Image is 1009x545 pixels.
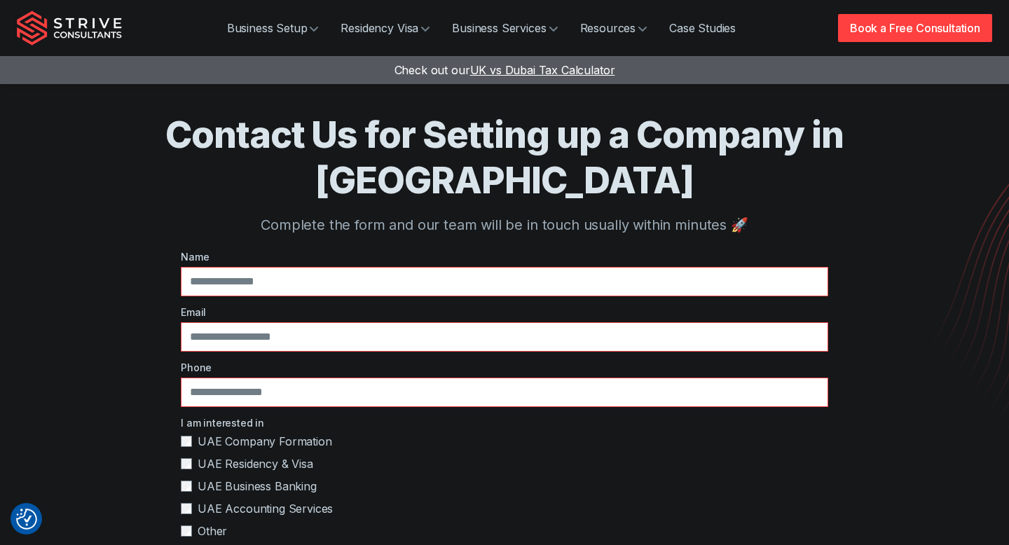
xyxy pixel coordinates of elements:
a: Business Setup [216,14,330,42]
label: Email [181,305,828,319]
a: Book a Free Consultation [838,14,992,42]
label: Name [181,249,828,264]
span: UAE Accounting Services [198,500,333,517]
a: Case Studies [658,14,747,42]
span: Other [198,523,227,539]
p: Complete the form and our team will be in touch usually within minutes 🚀 [73,214,936,235]
span: UAE Business Banking [198,478,317,495]
label: I am interested in [181,415,828,430]
span: UAE Residency & Visa [198,455,313,472]
label: Phone [181,360,828,375]
a: Resources [569,14,659,42]
input: UAE Accounting Services [181,503,192,514]
img: Strive Consultants [17,11,122,46]
input: UAE Residency & Visa [181,458,192,469]
input: UAE Company Formation [181,436,192,447]
input: Other [181,525,192,537]
a: Business Services [441,14,568,42]
span: UK vs Dubai Tax Calculator [470,63,615,77]
a: Check out ourUK vs Dubai Tax Calculator [394,63,615,77]
input: UAE Business Banking [181,481,192,492]
button: Consent Preferences [16,509,37,530]
span: UAE Company Formation [198,433,332,450]
h1: Contact Us for Setting up a Company in [GEOGRAPHIC_DATA] [73,112,936,203]
a: Residency Visa [329,14,441,42]
img: Revisit consent button [16,509,37,530]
